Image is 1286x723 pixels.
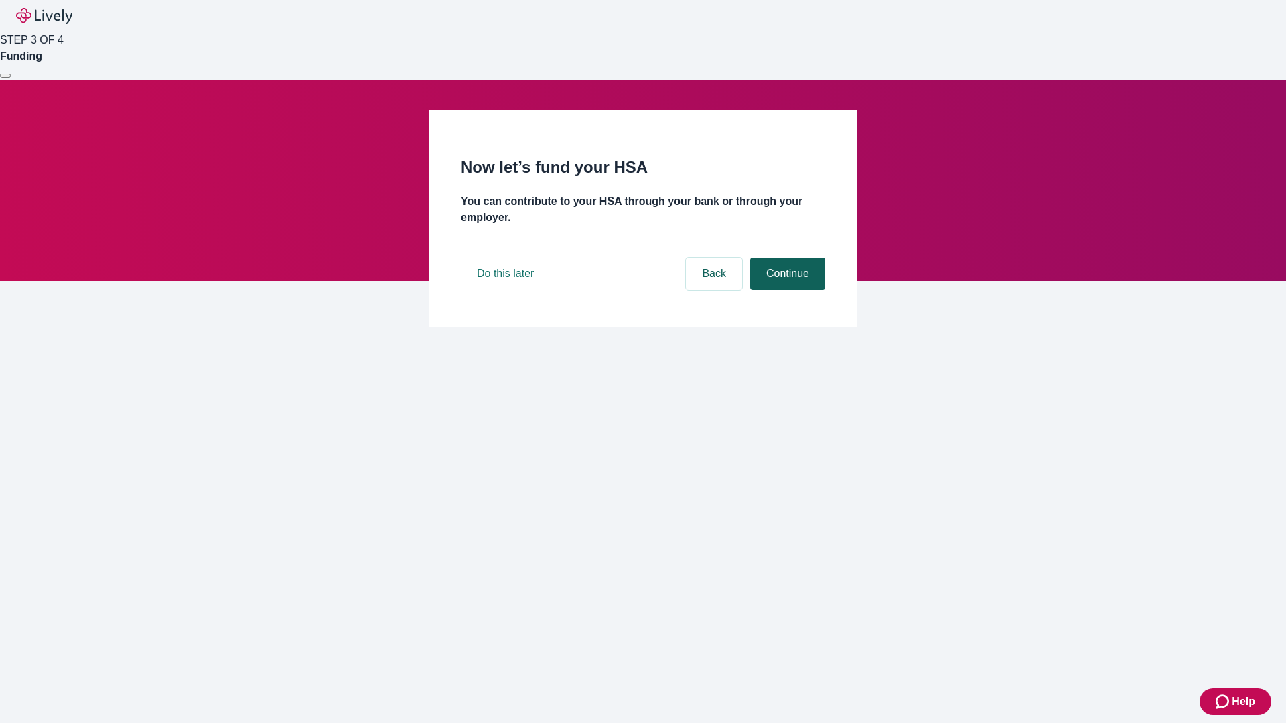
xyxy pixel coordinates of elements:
button: Back [686,258,742,290]
img: Lively [16,8,72,24]
span: Help [1232,694,1255,710]
button: Continue [750,258,825,290]
h4: You can contribute to your HSA through your bank or through your employer. [461,193,825,226]
button: Do this later [461,258,550,290]
button: Zendesk support iconHelp [1200,688,1271,715]
h2: Now let’s fund your HSA [461,155,825,179]
svg: Zendesk support icon [1216,694,1232,710]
